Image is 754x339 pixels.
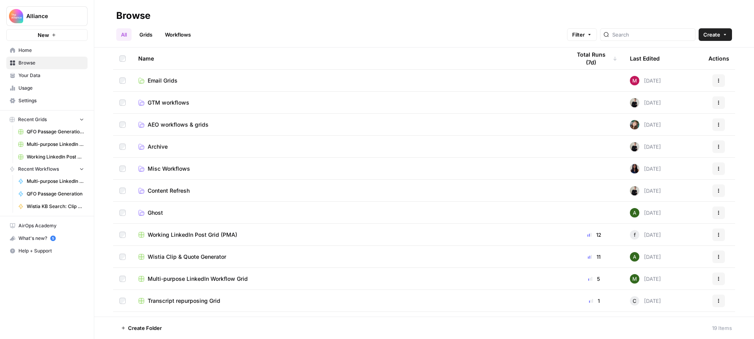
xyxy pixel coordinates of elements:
[26,12,74,20] span: Alliance
[630,230,661,240] div: [DATE]
[116,9,150,22] div: Browse
[6,6,88,26] button: Workspace: Alliance
[148,165,190,173] span: Misc Workflows
[138,121,558,129] a: AEO workflows & grids
[148,187,190,195] span: Content Refresh
[6,163,88,175] button: Recent Workflows
[567,28,597,41] button: Filter
[712,324,732,332] div: 19 Items
[128,324,162,332] span: Create Folder
[6,245,88,257] button: Help + Support
[6,219,88,232] a: AirOps Academy
[18,166,59,173] span: Recent Workflows
[630,208,661,217] div: [DATE]
[571,297,617,305] div: 1
[630,296,661,306] div: [DATE]
[148,297,220,305] span: Transcript repurposing Grid
[571,48,617,69] div: Total Runs (7d)
[18,47,84,54] span: Home
[138,77,558,85] a: Email Grids
[138,231,558,239] a: Working LinkedIn Post Grid (PMA)
[630,120,661,129] div: [DATE]
[630,98,639,107] img: rzyuksnmva7rad5cmpd7k6b2ndco
[6,69,88,82] a: Your Data
[148,253,226,261] span: Wistia Clip & Quote Generator
[148,121,209,129] span: AEO workflows & grids
[138,165,558,173] a: Misc Workflows
[15,138,88,151] a: Multi-purpose LinkedIn Workflow Grid
[18,222,84,229] span: AirOps Academy
[18,116,47,123] span: Recent Grids
[6,29,88,41] button: New
[630,142,661,151] div: [DATE]
[630,274,639,284] img: l5bw1boy7i1vzeyb5kvp5qo3zmc4
[633,297,637,305] span: C
[148,77,178,85] span: Email Grids
[612,31,692,39] input: Search
[27,141,84,148] span: Multi-purpose LinkedIn Workflow Grid
[18,247,84,254] span: Help + Support
[6,57,88,69] a: Browse
[27,178,84,185] span: Multi-purpose LinkedIn Workflow
[703,31,720,39] span: Create
[138,209,558,217] a: Ghost
[15,125,88,138] a: QFO Passage Generation Grid (PMA)
[18,72,84,79] span: Your Data
[138,275,558,283] a: Multi-purpose LinkedIn Workflow Grid
[138,253,558,261] a: Wistia Clip & Quote Generator
[6,232,88,245] button: What's new? 5
[630,98,661,107] div: [DATE]
[571,231,617,239] div: 12
[6,114,88,125] button: Recent Grids
[15,188,88,200] a: QFO Passage Generation
[630,274,661,284] div: [DATE]
[148,209,163,217] span: Ghost
[138,99,558,107] a: GTM workflows
[630,76,661,85] div: [DATE]
[630,186,661,195] div: [DATE]
[572,31,585,39] span: Filter
[116,28,132,41] a: All
[630,48,660,69] div: Last Edited
[699,28,732,41] button: Create
[138,297,558,305] a: Transcript repurposing Grid
[9,9,23,23] img: Alliance Logo
[6,82,88,94] a: Usage
[15,151,88,163] a: Working LinkedIn Post Grid (PMA)
[160,28,196,41] a: Workflows
[148,231,237,239] span: Working LinkedIn Post Grid (PMA)
[630,252,661,262] div: [DATE]
[630,208,639,217] img: d65nc20463hou62czyfowuui0u3g
[630,120,639,129] img: auytl9ei5tcnqodk4shm8exxpdku
[7,232,87,244] div: What's new?
[6,94,88,107] a: Settings
[148,99,189,107] span: GTM workflows
[138,48,558,69] div: Name
[138,187,558,195] a: Content Refresh
[18,59,84,66] span: Browse
[571,275,617,283] div: 5
[27,153,84,160] span: Working LinkedIn Post Grid (PMA)
[630,252,639,262] img: d65nc20463hou62czyfowuui0u3g
[135,28,157,41] a: Grids
[18,97,84,104] span: Settings
[708,48,729,69] div: Actions
[148,143,168,151] span: Archive
[630,142,639,151] img: rzyuksnmva7rad5cmpd7k6b2ndco
[634,231,636,239] span: f
[27,190,84,197] span: QFO Passage Generation
[27,203,84,210] span: Wistia KB Search: Clip & Takeaway Generator
[138,143,558,151] a: Archive
[148,275,248,283] span: Multi-purpose LinkedIn Workflow Grid
[630,76,639,85] img: zisfsfjavtjatavadd4sac4votan
[18,85,84,92] span: Usage
[15,200,88,213] a: Wistia KB Search: Clip & Takeaway Generator
[630,164,639,173] img: rox323kbkgutb4wcij4krxobkpon
[630,186,639,195] img: rzyuksnmva7rad5cmpd7k6b2ndco
[38,31,49,39] span: New
[116,322,167,334] button: Create Folder
[15,175,88,188] a: Multi-purpose LinkedIn Workflow
[27,128,84,135] span: QFO Passage Generation Grid (PMA)
[50,236,56,241] a: 5
[571,253,617,261] div: 11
